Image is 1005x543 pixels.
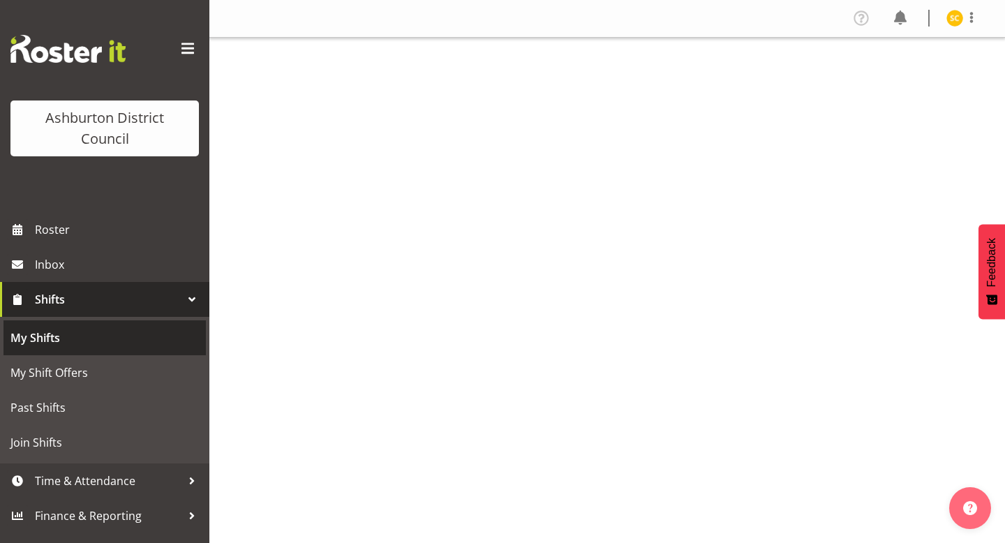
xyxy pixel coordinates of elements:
[10,35,126,63] img: Rosterit website logo
[3,390,206,425] a: Past Shifts
[10,397,199,418] span: Past Shifts
[963,501,977,515] img: help-xxl-2.png
[35,470,181,491] span: Time & Attendance
[35,219,202,240] span: Roster
[10,362,199,383] span: My Shift Offers
[978,224,1005,319] button: Feedback - Show survey
[10,432,199,453] span: Join Shifts
[3,425,206,460] a: Join Shifts
[35,505,181,526] span: Finance & Reporting
[10,327,199,348] span: My Shifts
[3,320,206,355] a: My Shifts
[946,10,963,27] img: stella-clyne8785.jpg
[35,254,202,275] span: Inbox
[24,107,185,149] div: Ashburton District Council
[3,355,206,390] a: My Shift Offers
[35,289,181,310] span: Shifts
[985,238,998,287] span: Feedback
